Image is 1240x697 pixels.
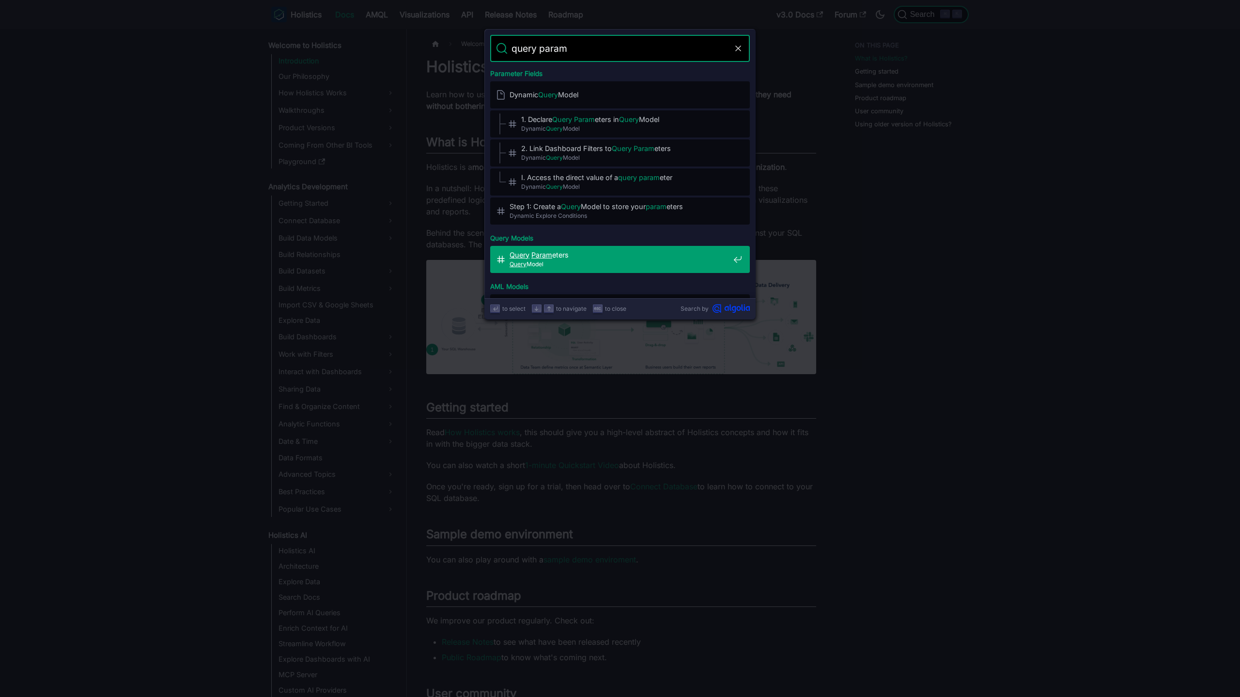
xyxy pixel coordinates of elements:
[502,304,526,313] span: to select
[546,154,563,161] mark: Query
[605,304,626,313] span: to close
[556,304,587,313] span: to navigate
[490,81,750,108] a: DynamicQueryModel
[681,304,750,313] a: Search byAlgolia
[619,115,639,123] mark: Query
[488,275,752,294] div: AML Models
[574,115,595,123] mark: Param
[552,115,572,123] mark: Query
[538,91,558,99] mark: Query
[713,304,750,313] svg: Algolia
[612,144,632,152] mark: Query
[521,124,729,133] span: Dynamic Model
[521,115,729,124] span: 1. Declare eters in Model​
[561,202,581,211] mark: Query
[510,259,729,269] span: Model
[510,250,729,259] span: eters​
[618,173,637,182] mark: query
[646,202,666,211] mark: param
[490,110,750,137] a: 1. DeclareQuery Parameters inQueryModel​DynamicQueryModel
[521,144,729,153] span: 2. Link Dashboard Filters to eters​
[490,139,750,167] a: 2. Link Dashboard Filters toQuery Parameters​DynamicQueryModel
[594,305,601,312] svg: Escape key
[490,168,750,196] a: I. Access the direct value of aquery parameter​DynamicQueryModel
[490,197,750,225] a: Step 1: Create aQueryModel to store yourparameters​Dynamic Explore Conditions
[546,125,563,132] mark: Query
[510,211,729,220] span: Dynamic Explore Conditions
[521,153,729,162] span: Dynamic Model
[681,304,709,313] span: Search by
[634,144,654,152] mark: Param
[510,90,729,99] span: Dynamic Model
[510,202,729,211] span: Step 1: Create a Model to store your eters​
[732,43,744,54] button: Clear the query
[488,227,752,246] div: Query Models
[488,62,752,81] div: Parameter Fields
[510,260,527,268] mark: Query
[490,246,750,273] a: Query Parameters​QueryModel
[490,294,750,321] a: Parameter definition​QueryModel
[639,173,660,182] mark: param
[521,173,729,182] span: I. Access the direct value of a eter​
[531,251,552,259] mark: Param
[521,182,729,191] span: Dynamic Model
[546,183,563,190] mark: Query
[510,251,529,259] mark: Query
[492,305,499,312] svg: Enter key
[533,305,540,312] svg: Arrow down
[508,35,732,62] input: Search docs
[545,305,553,312] svg: Arrow up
